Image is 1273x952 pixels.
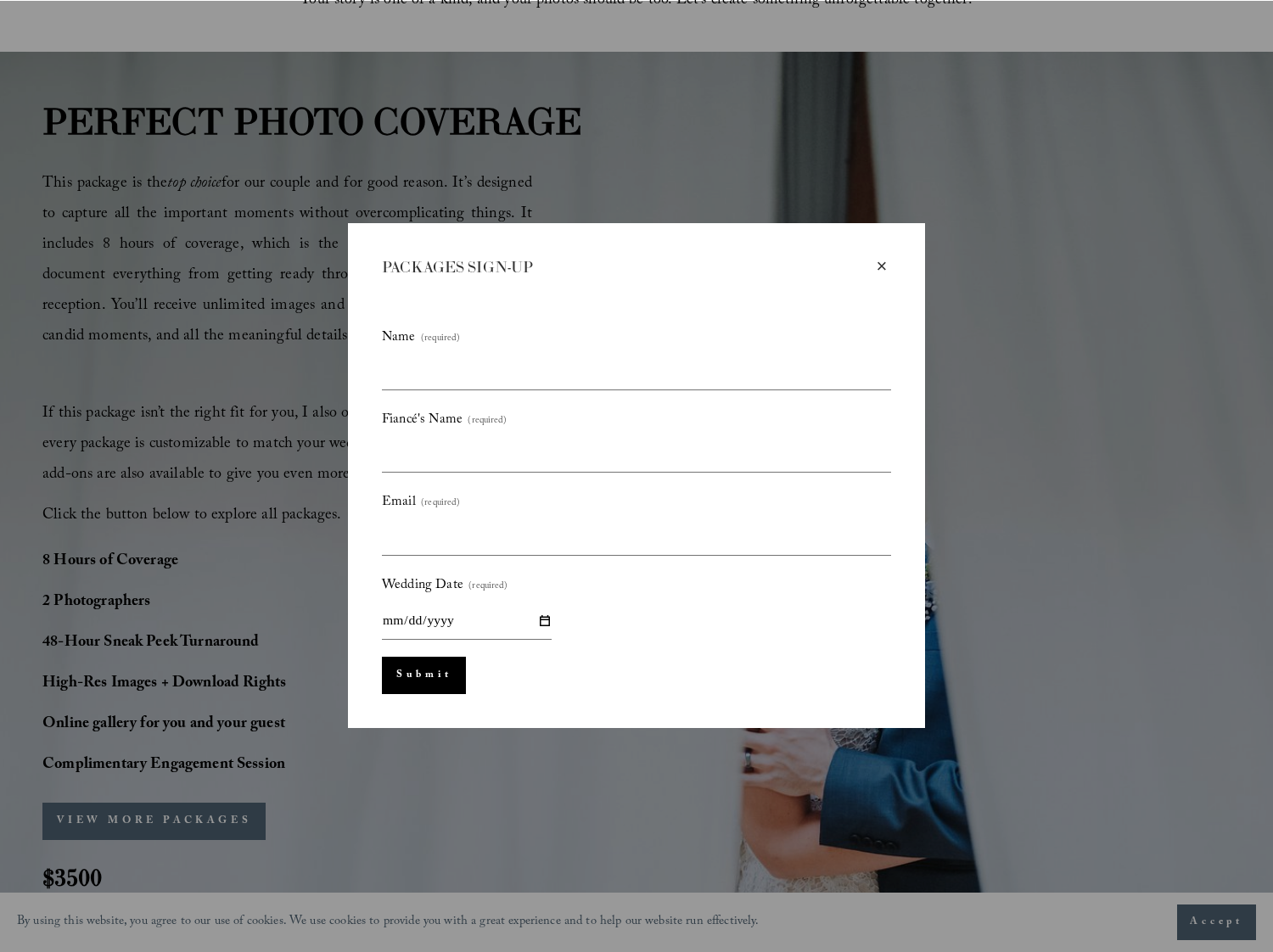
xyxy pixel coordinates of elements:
span: (required) [421,495,460,513]
span: Email [382,490,416,516]
div: PACKAGES SIGN-UP [382,257,872,278]
span: (required) [468,412,507,431]
button: Submit [382,657,466,694]
span: Wedding Date [382,573,463,599]
span: (required) [468,578,508,596]
span: Fiancé's Name [382,407,463,434]
span: (required) [421,330,460,349]
div: Close [872,257,891,276]
span: Name [382,325,416,351]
